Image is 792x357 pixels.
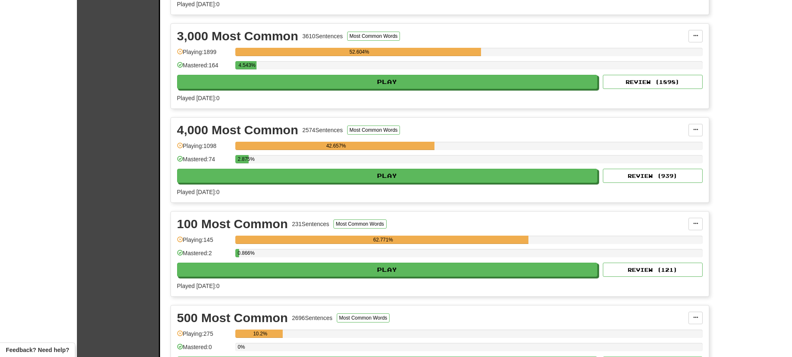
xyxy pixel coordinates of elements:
[238,249,239,257] div: 0.866%
[177,1,220,7] span: Played [DATE]: 0
[177,236,231,249] div: Playing: 145
[177,75,598,89] button: Play
[238,330,283,338] div: 10.2%
[333,219,387,229] button: Most Common Words
[347,126,400,135] button: Most Common Words
[177,249,231,263] div: Mastered: 2
[177,330,231,343] div: Playing: 275
[177,343,231,357] div: Mastered: 0
[337,313,390,323] button: Most Common Words
[238,61,257,69] div: 4.543%
[177,48,231,62] div: Playing: 1899
[177,61,231,75] div: Mastered: 164
[603,169,703,183] button: Review (939)
[292,220,329,228] div: 231 Sentences
[238,236,528,244] div: 62.771%
[6,346,69,354] span: Open feedback widget
[177,189,220,195] span: Played [DATE]: 0
[238,155,249,163] div: 2.875%
[292,314,332,322] div: 2696 Sentences
[177,124,299,136] div: 4,000 Most Common
[177,169,598,183] button: Play
[177,30,299,42] div: 3,000 Most Common
[603,75,703,89] button: Review (1898)
[177,312,288,324] div: 500 Most Common
[177,142,231,155] div: Playing: 1098
[177,95,220,101] span: Played [DATE]: 0
[177,263,598,277] button: Play
[177,155,231,169] div: Mastered: 74
[603,263,703,277] button: Review (121)
[238,142,434,150] div: 42.657%
[177,283,220,289] span: Played [DATE]: 0
[238,48,481,56] div: 52.604%
[177,218,288,230] div: 100 Most Common
[347,32,400,41] button: Most Common Words
[302,32,343,40] div: 3610 Sentences
[302,126,343,134] div: 2574 Sentences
